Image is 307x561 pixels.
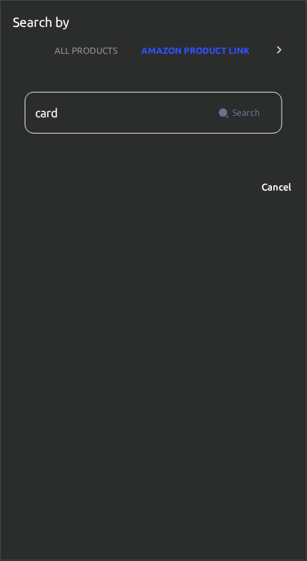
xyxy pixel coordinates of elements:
[43,32,129,68] button: ALL PRODUCTS
[13,13,69,32] p: Search by
[129,32,261,68] button: AMAZON PRODUCT LINK
[25,92,212,134] input: Search by product link
[252,176,300,199] button: Cancel
[232,105,260,120] span: Search
[212,101,266,125] button: Search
